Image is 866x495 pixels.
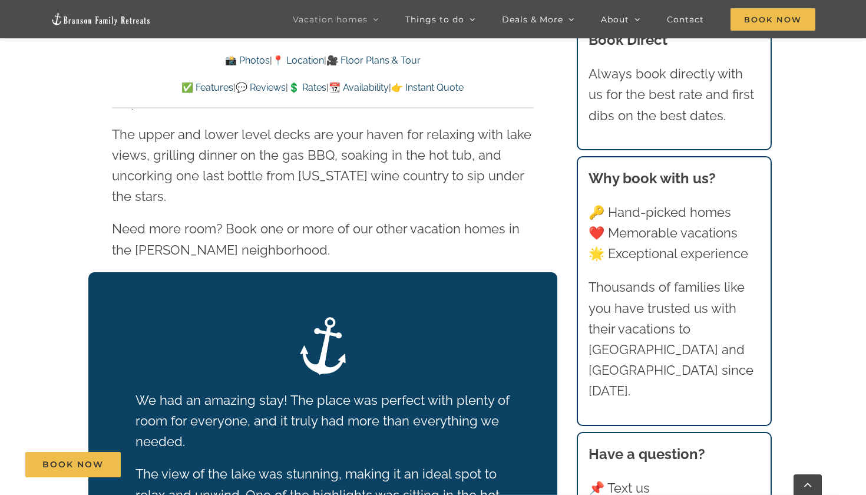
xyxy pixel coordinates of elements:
[667,15,704,24] span: Contact
[272,55,324,66] a: 📍 Location
[112,80,534,95] p: | | | |
[236,82,286,93] a: 💬 Reviews
[112,219,534,260] p: Need more room? Book one or more of our other vacation homes in the [PERSON_NAME] neighborhood.
[329,82,389,93] a: 📆 Availability
[112,53,534,68] p: | |
[51,12,151,26] img: Branson Family Retreats Logo
[589,168,761,189] h3: Why book with us?
[181,82,233,93] a: ✅ Features
[405,15,464,24] span: Things to do
[293,15,368,24] span: Vacation homes
[589,277,761,401] p: Thousands of families like you have trusted us with their vacations to [GEOGRAPHIC_DATA] and [GEO...
[135,390,511,453] p: We had an amazing stay! The place was perfect with plenty of room for everyone, and it truly had ...
[589,64,761,126] p: Always book directly with us for the best rate and first dibs on the best dates.
[225,55,270,66] a: 📸 Photos
[326,55,421,66] a: 🎥 Floor Plans & Tour
[42,460,104,470] span: Book Now
[601,15,629,24] span: About
[112,124,534,207] p: The upper and lower level decks are your haven for relaxing with lake views, grilling dinner on t...
[502,15,563,24] span: Deals & More
[293,316,352,375] img: Branson Family Retreats
[288,82,326,93] a: 💲 Rates
[589,202,761,265] p: 🔑 Hand-picked homes ❤️ Memorable vacations 🌟 Exceptional experience
[589,445,705,463] strong: Have a question?
[25,452,121,477] a: Book Now
[391,82,464,93] a: 👉 Instant Quote
[731,8,815,31] span: Book Now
